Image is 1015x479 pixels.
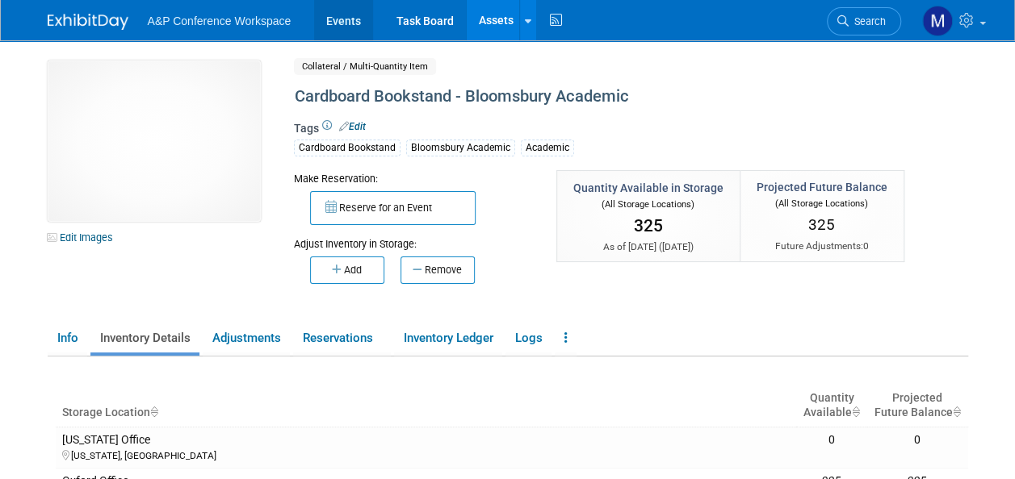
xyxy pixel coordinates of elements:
span: Search [849,15,886,27]
div: As of [DATE] ( ) [573,240,724,254]
div: Adjust Inventory in Storage: [294,225,532,252]
button: Add [310,256,384,284]
th: Projected Future Balance : activate to sort column ascending [867,385,968,427]
th: Storage Location : activate to sort column ascending [56,385,797,427]
div: [US_STATE], [GEOGRAPHIC_DATA] [62,448,791,462]
div: Cardboard Bookstand - Bloomsbury Academic [289,82,900,111]
span: Collateral / Multi-Quantity Item [294,58,436,75]
img: ExhibitDay [48,14,128,30]
div: (All Storage Locations) [757,195,887,210]
a: Inventory Details [90,324,199,352]
div: Cardboard Bookstand [294,140,401,156]
div: Quantity Available in Storage [573,180,724,196]
a: Edit [339,121,366,132]
div: Bloomsbury Academic [406,140,515,156]
div: Tags [294,120,900,167]
button: Reserve for an Event [310,191,476,225]
div: 0 [803,433,860,448]
button: Remove [401,256,475,284]
a: Reservations [293,324,391,352]
a: Edit Images [48,227,120,248]
th: Quantity Available : activate to sort column ascending [796,385,866,427]
span: 0 [863,240,869,252]
a: Search [827,7,901,35]
div: Future Adjustments: [757,240,887,253]
span: 325 [808,215,835,234]
span: A&P Conference Workspace [148,15,291,27]
a: Logs [505,324,552,352]
a: Info [48,324,87,352]
div: Make Reservation: [294,170,532,186]
a: Inventory Ledger [394,324,502,352]
div: Projected Future Balance [757,179,887,195]
img: Matt Hambridge [922,6,953,36]
img: View Images [48,60,261,222]
a: Adjustments [203,324,290,352]
span: 325 [634,216,663,235]
div: [US_STATE] Office [62,433,791,448]
span: [DATE] [662,241,690,252]
div: Academic [521,140,574,156]
div: (All Storage Locations) [573,196,724,211]
div: 0 [874,433,962,448]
